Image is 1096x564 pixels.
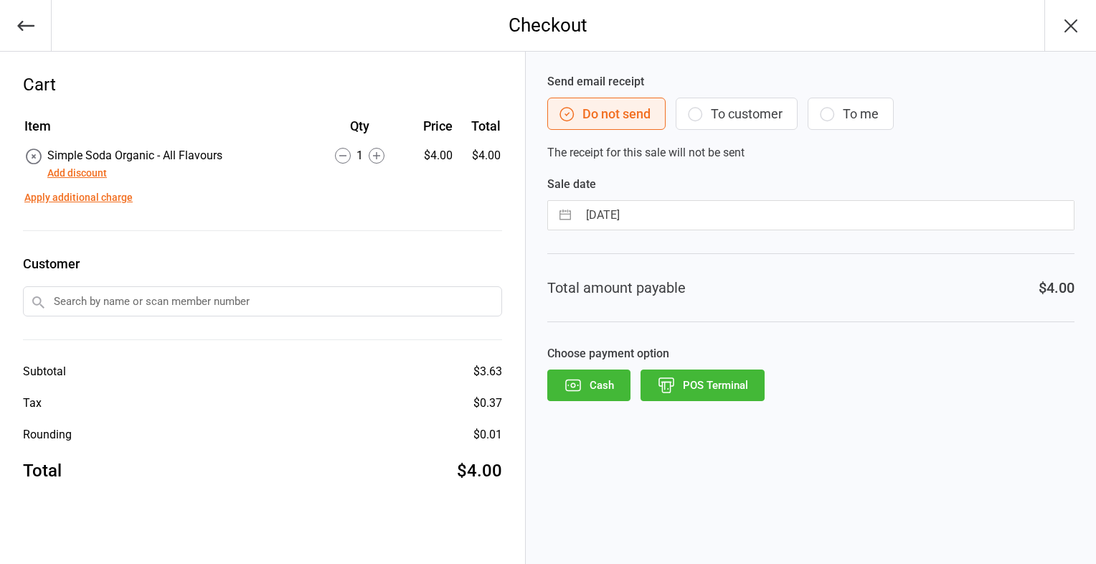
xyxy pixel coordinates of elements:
[547,176,1074,193] label: Sale date
[641,370,765,401] button: POS Terminal
[23,426,72,443] div: Rounding
[47,149,222,162] span: Simple Soda Organic - All Flavours
[457,458,502,484] div: $4.00
[23,395,42,412] div: Tax
[473,363,502,380] div: $3.63
[23,72,502,98] div: Cart
[47,166,107,181] button: Add discount
[24,116,311,146] th: Item
[408,116,453,136] div: Price
[313,116,407,146] th: Qty
[24,190,133,205] button: Apply additional charge
[547,345,1074,362] label: Choose payment option
[23,363,66,380] div: Subtotal
[473,426,502,443] div: $0.01
[458,116,501,146] th: Total
[1039,277,1074,299] div: $4.00
[23,254,502,273] label: Customer
[547,98,666,130] button: Do not send
[808,98,894,130] button: To me
[547,370,630,401] button: Cash
[458,147,501,182] td: $4.00
[547,73,1074,161] div: The receipt for this sale will not be sent
[547,73,1074,90] label: Send email receipt
[23,286,502,316] input: Search by name or scan member number
[547,277,686,299] div: Total amount payable
[676,98,798,130] button: To customer
[23,458,62,484] div: Total
[313,147,407,164] div: 1
[408,147,453,164] div: $4.00
[473,395,502,412] div: $0.37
